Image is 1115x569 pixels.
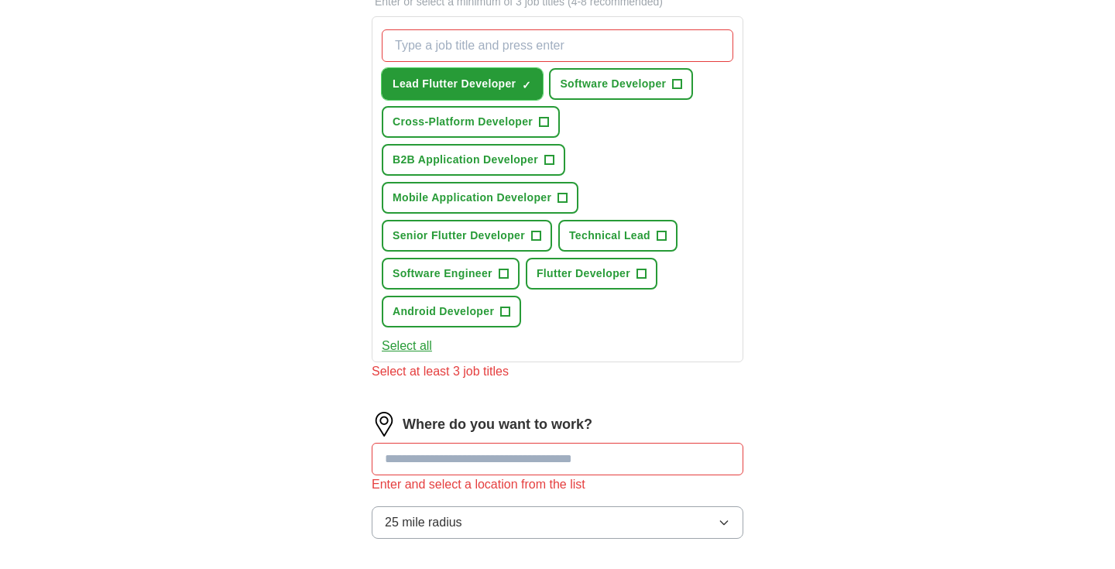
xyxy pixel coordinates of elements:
button: Flutter Developer [526,258,657,290]
button: Senior Flutter Developer [382,220,552,252]
span: 25 mile radius [385,513,462,532]
span: Flutter Developer [537,266,630,282]
button: Software Developer [549,68,693,100]
img: location.png [372,412,396,437]
span: B2B Application Developer [393,152,538,168]
button: Software Engineer [382,258,520,290]
button: Select all [382,337,432,355]
span: Technical Lead [569,228,650,244]
button: Lead Flutter Developer✓ [382,68,543,100]
input: Type a job title and press enter [382,29,733,62]
span: Senior Flutter Developer [393,228,525,244]
button: B2B Application Developer [382,144,565,176]
button: Mobile Application Developer [382,182,578,214]
span: Software Engineer [393,266,492,282]
span: Android Developer [393,303,494,320]
button: Android Developer [382,296,521,327]
div: Select at least 3 job titles [372,362,743,381]
button: 25 mile radius [372,506,743,539]
span: Lead Flutter Developer [393,76,516,92]
span: ✓ [522,79,531,91]
label: Where do you want to work? [403,414,592,435]
span: Mobile Application Developer [393,190,551,206]
button: Cross-Platform Developer [382,106,560,138]
span: Software Developer [560,76,666,92]
div: Enter and select a location from the list [372,475,743,494]
span: Cross-Platform Developer [393,114,533,130]
button: Technical Lead [558,220,678,252]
